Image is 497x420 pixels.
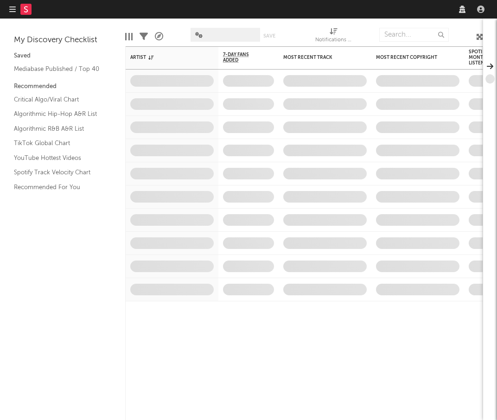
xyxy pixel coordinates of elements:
span: 7-Day Fans Added [223,52,260,63]
a: Recommended For You [14,182,102,192]
div: Saved [14,51,111,62]
div: Artist [130,55,200,60]
div: Most Recent Track [283,55,353,60]
div: My Discovery Checklist [14,35,111,46]
input: Search... [379,28,449,42]
a: YouTube Hottest Videos [14,153,102,163]
div: Notifications (Artist) [315,35,352,46]
a: Critical Algo/Viral Chart [14,95,102,105]
div: Filters [140,23,148,50]
a: TikTok Global Chart [14,138,102,148]
a: Algorithmic Hip-Hop A&R List [14,109,102,119]
div: Most Recent Copyright [376,55,446,60]
div: Edit Columns [125,23,133,50]
a: Spotify Track Velocity Chart [14,167,102,178]
div: Notifications (Artist) [315,23,352,50]
a: Mediabase Published / Top 40 [14,64,102,74]
button: Save [263,33,275,38]
div: Recommended [14,81,111,92]
div: A&R Pipeline [155,23,163,50]
a: Algorithmic R&B A&R List [14,124,102,134]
